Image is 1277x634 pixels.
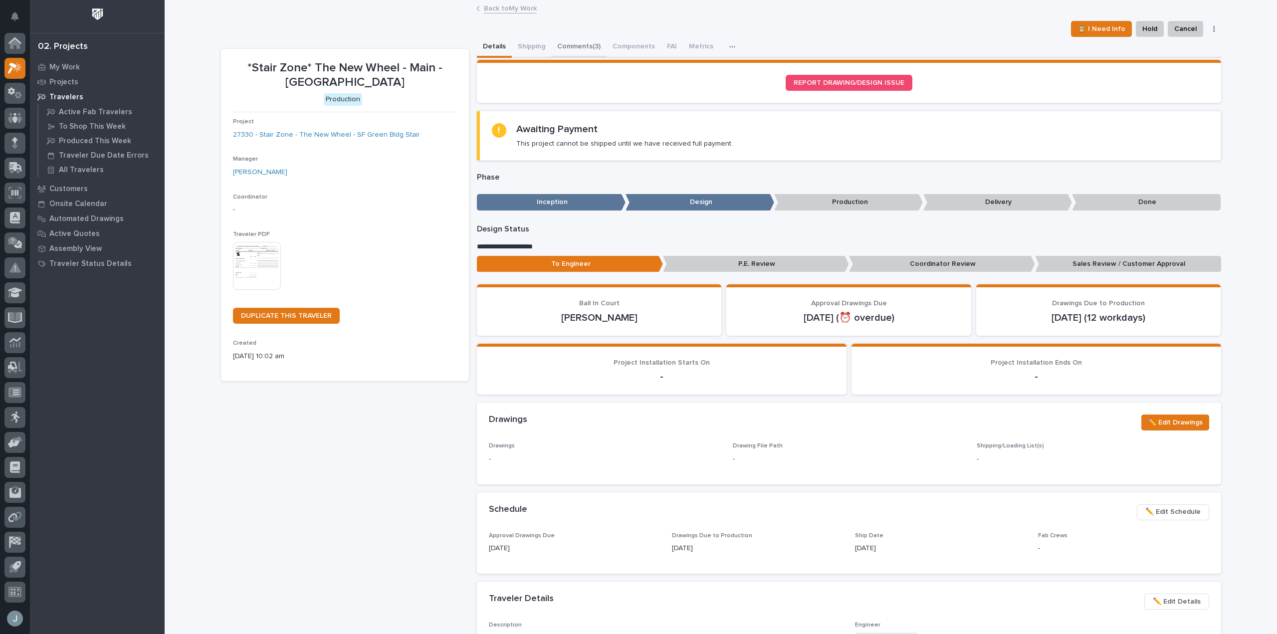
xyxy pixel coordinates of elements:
[489,504,527,515] h2: Schedule
[1168,21,1203,37] button: Cancel
[233,340,256,346] span: Created
[38,134,165,148] a: Produced This Week
[489,533,555,539] span: Approval Drawings Due
[49,78,78,87] p: Projects
[233,156,258,162] span: Manager
[1072,194,1221,211] p: Done
[30,256,165,271] a: Traveler Status Details
[88,5,107,23] img: Workspace Logo
[30,226,165,241] a: Active Quotes
[30,74,165,89] a: Projects
[38,163,165,177] a: All Travelers
[489,443,515,449] span: Drawings
[49,185,88,194] p: Customers
[1077,23,1125,35] span: ⏳ I Need Info
[30,211,165,226] a: Automated Drawings
[1153,596,1201,608] span: ✏️ Edit Details
[30,59,165,74] a: My Work
[661,37,683,58] button: FAI
[1071,21,1132,37] button: ⏳ I Need Info
[30,196,165,211] a: Onsite Calendar
[233,351,457,362] p: [DATE] 10:02 am
[30,181,165,196] a: Customers
[59,137,131,146] p: Produced This Week
[484,2,537,13] a: Back toMy Work
[30,89,165,104] a: Travelers
[30,241,165,256] a: Assembly View
[733,443,783,449] span: Drawing File Path
[672,543,843,554] p: [DATE]
[489,622,522,628] span: Description
[733,454,735,464] p: -
[38,148,165,162] a: Traveler Due Date Errors
[977,454,1209,464] p: -
[233,231,270,237] span: Traveler PDF
[614,359,710,366] span: Project Installation Starts On
[1137,504,1209,520] button: ✏️ Edit Schedule
[1141,415,1209,430] button: ✏️ Edit Drawings
[59,108,132,117] p: Active Fab Travelers
[233,205,457,215] p: -
[683,37,719,58] button: Metrics
[59,166,104,175] p: All Travelers
[324,93,362,106] div: Production
[855,533,883,539] span: Ship Date
[489,543,660,554] p: [DATE]
[59,151,149,160] p: Traveler Due Date Errors
[626,194,774,211] p: Design
[607,37,661,58] button: Components
[489,312,710,324] p: [PERSON_NAME]
[516,123,598,135] h2: Awaiting Payment
[855,622,880,628] span: Engineer
[489,371,835,383] p: -
[477,224,1221,234] p: Design Status
[991,359,1082,366] span: Project Installation Ends On
[774,194,923,211] p: Production
[49,229,100,238] p: Active Quotes
[477,256,663,272] p: To Engineer
[794,79,904,86] span: REPORT DRAWING/DESIGN ISSUE
[1144,594,1209,610] button: ✏️ Edit Details
[233,61,457,90] p: *Stair Zone* The New Wheel - Main - [GEOGRAPHIC_DATA]
[59,122,126,131] p: To Shop This Week
[1174,23,1197,35] span: Cancel
[738,312,959,324] p: [DATE] (⏰ overdue)
[4,6,25,27] button: Notifications
[863,371,1209,383] p: -
[12,12,25,28] div: Notifications
[663,256,849,272] p: P.E. Review
[1148,417,1203,428] span: ✏️ Edit Drawings
[477,37,512,58] button: Details
[49,200,107,209] p: Onsite Calendar
[855,543,1026,554] p: [DATE]
[1142,23,1157,35] span: Hold
[49,214,124,223] p: Automated Drawings
[489,594,554,605] h2: Traveler Details
[516,139,733,148] p: This project cannot be shipped until we have received full payment.
[923,194,1072,211] p: Delivery
[489,415,527,425] h2: Drawings
[49,93,83,102] p: Travelers
[672,533,752,539] span: Drawings Due to Production
[1136,21,1164,37] button: Hold
[988,312,1209,324] p: [DATE] (12 workdays)
[49,63,80,72] p: My Work
[49,259,132,268] p: Traveler Status Details
[38,41,88,52] div: 02. Projects
[241,312,332,319] span: DUPLICATE THIS TRAVELER
[4,608,25,629] button: users-avatar
[977,443,1044,449] span: Shipping/Loading List(s)
[1038,533,1067,539] span: Fab Crews
[551,37,607,58] button: Comments (3)
[489,454,721,464] p: -
[233,119,254,125] span: Project
[1035,256,1221,272] p: Sales Review / Customer Approval
[1038,543,1209,554] p: -
[811,300,887,307] span: Approval Drawings Due
[233,130,420,140] a: 27330 - Stair Zone - The New Wheel - SF Green Bldg Stair
[579,300,620,307] span: Ball In Court
[477,194,626,211] p: Inception
[233,308,340,324] a: DUPLICATE THIS TRAVELER
[477,173,1221,182] p: Phase
[233,194,267,200] span: Coordinator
